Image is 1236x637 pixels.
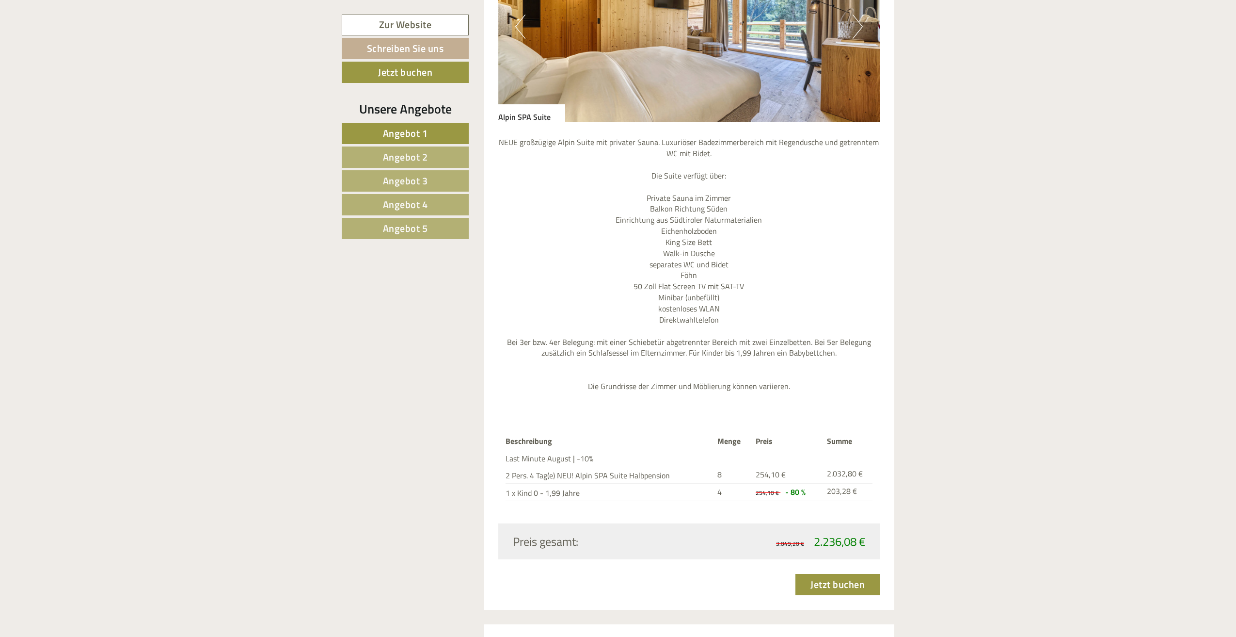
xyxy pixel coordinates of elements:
[383,197,428,212] span: Angebot 4
[756,469,786,480] span: 254,10 €
[7,90,200,119] div: Gibt es noch eine andere,günstigere Zimmerkategorie?
[342,38,469,59] a: Schreiben Sie uns
[713,466,752,484] td: 8
[498,137,880,392] p: NEUE großzügige Alpin Suite mit privater Sauna. Luxuriöser Badezimmerbereich mit Regendusche und ...
[383,126,428,141] span: Angebot 1
[174,7,208,24] div: [DATE]
[853,15,863,39] button: Next
[7,58,244,87] div: [PERSON_NAME] ist beim dem Angebot das Abendessen inkludiert?
[15,79,239,85] small: 13:49
[795,574,880,595] a: Jetzt buchen
[814,533,865,550] span: 2.236,08 €
[823,434,872,449] th: Summe
[823,466,872,484] td: 2.032,80 €
[752,434,823,449] th: Preis
[232,47,367,54] small: 13:48
[515,15,525,39] button: Previous
[823,484,872,501] td: 203,28 €
[506,533,689,550] div: Preis gesamt:
[342,15,469,35] a: Zur Website
[713,484,752,501] td: 4
[498,104,565,123] div: Alpin SPA Suite
[383,149,428,164] span: Angebot 2
[713,434,752,449] th: Menge
[319,251,382,273] button: Senden
[15,92,195,99] div: [PERSON_NAME]
[227,26,375,56] div: Guten Tag, wie können wir Ihnen helfen?
[15,60,239,67] div: [PERSON_NAME]
[342,62,469,83] a: Jetzt buchen
[776,539,804,548] span: 3.049,20 €
[506,449,713,466] td: Last Minute August | -10%
[506,466,713,484] td: 2 Pers. 4 Tag(e) NEU! Alpin SPA Suite Halbpension
[383,173,428,188] span: Angebot 3
[15,111,195,117] small: 13:49
[342,100,469,118] div: Unsere Angebote
[383,221,428,236] span: Angebot 5
[506,484,713,501] td: 1 x Kind 0 - 1,99 Jahre
[785,486,806,498] span: - 80 %
[506,434,713,449] th: Beschreibung
[756,488,779,497] span: 254,10 €
[232,28,367,36] div: Sie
